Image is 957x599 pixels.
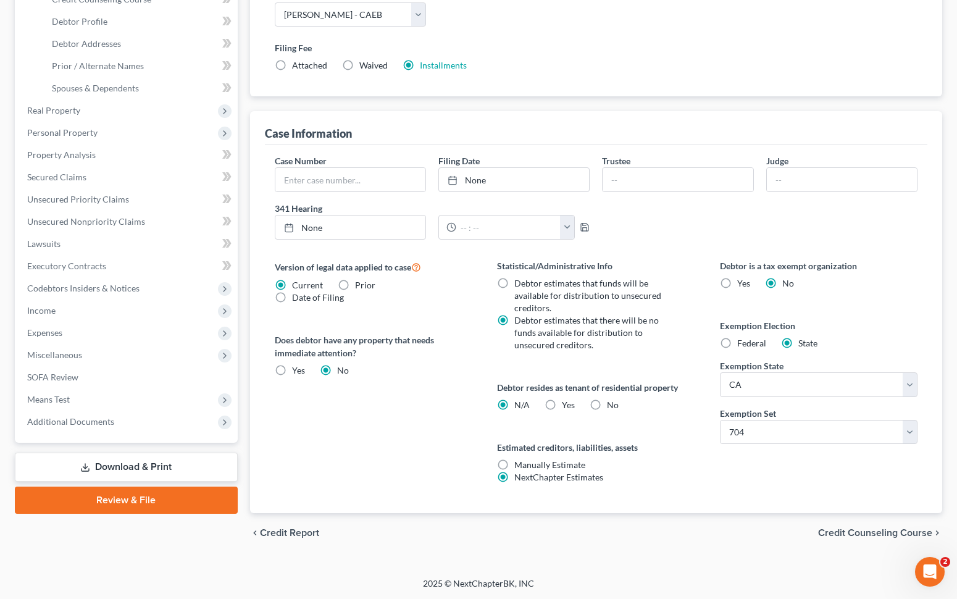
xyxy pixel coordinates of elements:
span: Lawsuits [27,238,61,249]
label: Does debtor have any property that needs immediate attention? [275,333,473,359]
span: Credit Report [260,528,319,538]
span: Debtor estimates that there will be no funds available for distribution to unsecured creditors. [514,315,659,350]
label: Judge [766,154,788,167]
a: None [439,168,589,191]
label: Exemption State [720,359,784,372]
input: -- [603,168,753,191]
span: State [798,338,817,348]
span: No [607,400,619,410]
label: Debtor resides as tenant of residential property [497,381,695,394]
span: Debtor Profile [52,16,107,27]
a: None [275,216,425,239]
label: Exemption Set [720,407,776,420]
span: Additional Documents [27,416,114,427]
a: Spouses & Dependents [42,77,238,99]
span: No [337,365,349,375]
input: -- [767,168,917,191]
a: Review & File [15,487,238,514]
span: Prior / Alternate Names [52,61,144,71]
span: Means Test [27,394,70,404]
span: No [782,278,794,288]
iframe: Intercom live chat [915,557,945,587]
label: Estimated creditors, liabilities, assets [497,441,695,454]
label: Filing Date [438,154,480,167]
input: -- : -- [456,216,561,239]
span: Secured Claims [27,172,86,182]
label: 341 Hearing [269,202,596,215]
span: Unsecured Priority Claims [27,194,129,204]
a: Secured Claims [17,166,238,188]
a: Debtor Addresses [42,33,238,55]
button: chevron_left Credit Report [250,528,319,538]
a: Debtor Profile [42,10,238,33]
a: Prior / Alternate Names [42,55,238,77]
a: SOFA Review [17,366,238,388]
a: Unsecured Priority Claims [17,188,238,211]
label: Debtor is a tax exempt organization [720,259,918,272]
span: Credit Counseling Course [818,528,932,538]
i: chevron_left [250,528,260,538]
input: Enter case number... [275,168,425,191]
span: Expenses [27,327,62,338]
span: Miscellaneous [27,350,82,360]
span: SOFA Review [27,372,78,382]
span: Unsecured Nonpriority Claims [27,216,145,227]
span: N/A [514,400,530,410]
span: Codebtors Insiders & Notices [27,283,140,293]
label: Filing Fee [275,41,918,54]
button: Credit Counseling Course chevron_right [818,528,942,538]
a: Executory Contracts [17,255,238,277]
span: Personal Property [27,127,98,138]
span: Debtor Addresses [52,38,121,49]
label: Exemption Election [720,319,918,332]
span: Attached [292,60,327,70]
span: Current [292,280,323,290]
a: Property Analysis [17,144,238,166]
label: Case Number [275,154,327,167]
span: Spouses & Dependents [52,83,139,93]
span: Executory Contracts [27,261,106,271]
a: Installments [420,60,467,70]
a: Unsecured Nonpriority Claims [17,211,238,233]
label: Statistical/Administrative Info [497,259,695,272]
i: chevron_right [932,528,942,538]
span: Income [27,305,56,316]
span: Yes [292,365,305,375]
span: Yes [562,400,575,410]
span: Waived [359,60,388,70]
span: Real Property [27,105,80,115]
label: Version of legal data applied to case [275,259,473,274]
span: NextChapter Estimates [514,472,603,482]
label: Trustee [602,154,630,167]
a: Lawsuits [17,233,238,255]
span: Prior [355,280,375,290]
div: Case Information [265,126,352,141]
span: Debtor estimates that funds will be available for distribution to unsecured creditors. [514,278,661,313]
span: Date of Filing [292,292,344,303]
a: Download & Print [15,453,238,482]
span: 2 [940,557,950,567]
span: Yes [737,278,750,288]
span: Federal [737,338,766,348]
span: Property Analysis [27,149,96,160]
span: Manually Estimate [514,459,585,470]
